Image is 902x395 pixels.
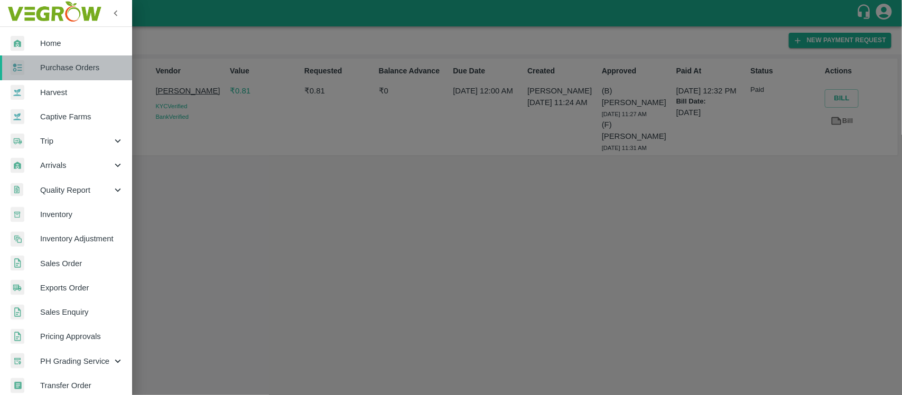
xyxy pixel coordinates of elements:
[11,207,24,222] img: whInventory
[40,380,124,391] span: Transfer Order
[11,353,24,369] img: whTracker
[11,183,23,196] img: qualityReport
[40,355,112,367] span: PH Grading Service
[40,184,112,196] span: Quality Report
[40,306,124,318] span: Sales Enquiry
[40,62,124,73] span: Purchase Orders
[11,60,24,76] img: reciept
[11,256,24,271] img: sales
[11,84,24,100] img: harvest
[40,135,112,147] span: Trip
[11,280,24,295] img: shipments
[11,231,24,247] img: inventory
[40,159,112,171] span: Arrivals
[40,209,124,220] span: Inventory
[40,111,124,123] span: Captive Farms
[40,37,124,49] span: Home
[11,158,24,173] img: whArrival
[40,282,124,294] span: Exports Order
[11,36,24,51] img: whArrival
[40,233,124,244] span: Inventory Adjustment
[11,109,24,125] img: harvest
[11,329,24,344] img: sales
[11,305,24,320] img: sales
[11,134,24,149] img: delivery
[40,331,124,342] span: Pricing Approvals
[40,258,124,269] span: Sales Order
[11,378,24,393] img: whTransfer
[40,87,124,98] span: Harvest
